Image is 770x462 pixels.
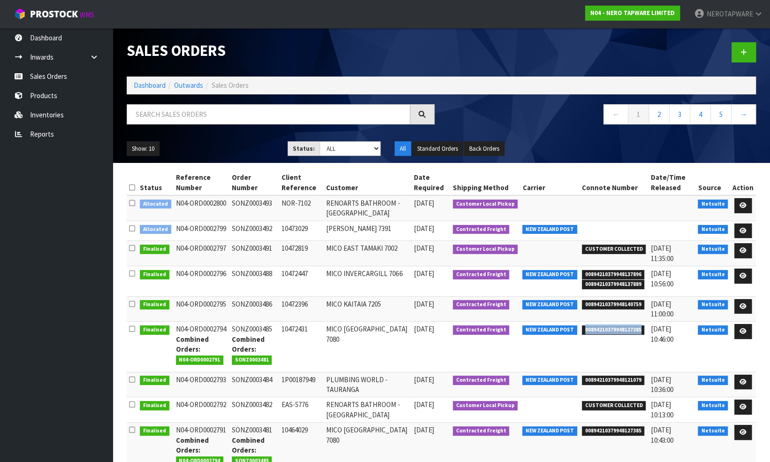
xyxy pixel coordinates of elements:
a: ← [603,104,628,124]
td: SONZ0003485 [229,322,279,372]
td: SONZ0003484 [229,372,279,397]
span: NEW ZEALAND POST [522,270,577,279]
td: SONZ0003486 [229,296,279,322]
td: SONZ0003482 [229,397,279,423]
th: Order Number [229,170,279,195]
td: MICO INVERCARGILL 7066 [324,266,411,296]
span: [DATE] 11:35:00 [650,244,673,262]
span: [DATE] [413,425,434,434]
input: Search sales orders [127,104,410,124]
span: CUSTOMER COLLECTED [582,401,646,410]
a: Outwards [174,81,203,90]
span: Netsuite [698,401,728,410]
td: EAS-5776 [279,397,324,423]
span: Allocated [140,200,171,209]
th: Status [137,170,174,195]
span: Contracted Freight [453,376,510,385]
th: Source [695,170,730,195]
span: [DATE] 10:43:00 [650,425,673,444]
img: cube-alt.png [14,8,26,20]
a: 2 [648,104,670,124]
td: [PERSON_NAME] 7391 [324,221,411,241]
td: 10472396 [279,296,324,322]
span: Finalised [140,325,169,335]
span: [DATE] 10:13:00 [650,400,673,419]
td: RENOARTS BATHROOM - [GEOGRAPHIC_DATA] [324,195,411,221]
th: Reference Number [174,170,229,195]
span: 00894210379948140759 [582,300,645,309]
span: Netsuite [698,200,728,209]
span: Contracted Freight [453,426,510,436]
th: Action [730,170,756,195]
td: NOR-7102 [279,195,324,221]
span: [DATE] 10:46:00 [650,324,673,343]
span: Finalised [140,270,169,279]
span: 00894210379948127385 [582,426,645,436]
td: 10473029 [279,221,324,241]
td: 10472447 [279,266,324,296]
span: Netsuite [698,325,728,335]
td: N04-ORD0002794 [174,322,229,372]
span: Finalised [140,426,169,436]
span: Customer Local Pickup [453,200,518,209]
span: [DATE] [413,400,434,409]
button: Show: 10 [127,141,160,156]
strong: Combined Orders: [232,436,265,454]
button: All [395,141,411,156]
a: 1 [628,104,649,124]
span: NEW ZEALAND POST [522,325,577,335]
span: Contracted Freight [453,300,510,309]
strong: Combined Orders: [176,335,209,354]
span: Customer Local Pickup [453,401,518,410]
span: Netsuite [698,376,728,385]
span: 00894210379948137896 [582,270,645,279]
td: 10472819 [279,241,324,266]
a: → [731,104,756,124]
span: [DATE] [413,199,434,208]
th: Customer [324,170,411,195]
td: 10472431 [279,322,324,372]
span: Finalised [140,245,169,254]
th: Carrier [520,170,579,195]
span: Netsuite [698,300,728,309]
span: Finalised [140,300,169,309]
span: 00894210379948137889 [582,280,645,289]
span: Netsuite [698,426,728,436]
strong: Combined Orders: [176,436,209,454]
td: 1P00187949 [279,372,324,397]
td: PLUMBING WORLD - TAURANGA [324,372,411,397]
th: Connote Number [579,170,648,195]
td: SONZ0003488 [229,266,279,296]
span: NEW ZEALAND POST [522,376,577,385]
td: N04-ORD0002793 [174,372,229,397]
span: 00894210379948121079 [582,376,645,385]
td: MICO KAITAIA 7205 [324,296,411,322]
strong: Status: [293,145,315,153]
strong: N04 - NERO TAPWARE LIMITED [590,9,675,17]
a: Dashboard [134,81,166,90]
span: Contracted Freight [453,225,510,234]
span: Netsuite [698,270,728,279]
td: N04-ORD0002792 [174,397,229,423]
span: [DATE] [413,300,434,308]
span: [DATE] 10:56:00 [650,269,673,288]
span: Contracted Freight [453,325,510,335]
span: [DATE] [413,244,434,253]
span: SONZ0003481 [232,355,272,365]
td: N04-ORD0002797 [174,241,229,266]
span: [DATE] [413,224,434,233]
td: SONZ0003491 [229,241,279,266]
td: SONZ0003493 [229,195,279,221]
span: NEW ZEALAND POST [522,426,577,436]
a: 5 [710,104,732,124]
span: Allocated [140,225,171,234]
span: NEW ZEALAND POST [522,225,577,234]
span: 00894210379948127385 [582,325,645,335]
td: N04-ORD0002796 [174,266,229,296]
span: Contracted Freight [453,270,510,279]
span: N04-ORD0002791 [176,355,224,365]
td: SONZ0003492 [229,221,279,241]
span: Finalised [140,401,169,410]
a: 4 [690,104,711,124]
small: WMS [80,10,94,19]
